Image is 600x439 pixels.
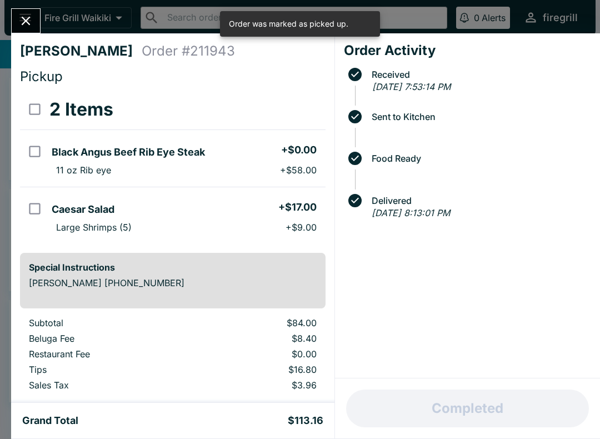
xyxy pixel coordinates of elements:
h3: 2 Items [49,98,113,121]
p: Restaurant Fee [29,348,183,360]
p: Sales Tax [29,380,183,391]
p: Beluga Fee [29,333,183,344]
div: Order was marked as picked up. [229,14,348,33]
p: $3.96 [201,380,317,391]
h4: [PERSON_NAME] [20,43,142,59]
p: $0.00 [201,348,317,360]
em: [DATE] 7:53:14 PM [372,81,451,92]
em: [DATE] 8:13:01 PM [372,207,450,218]
span: Delivered [366,196,591,206]
p: Subtotal [29,317,183,328]
p: + $58.00 [280,164,317,176]
h5: + $17.00 [278,201,317,214]
p: 11 oz Rib eye [56,164,111,176]
h5: Caesar Salad [52,203,114,216]
span: Food Ready [366,153,591,163]
table: orders table [20,89,326,244]
span: Sent to Kitchen [366,112,591,122]
p: Tips [29,364,183,375]
h4: Order Activity [344,42,591,59]
h5: $113.16 [288,414,323,427]
p: [PERSON_NAME] [PHONE_NUMBER] [29,277,317,288]
p: + $9.00 [286,222,317,233]
h5: Grand Total [22,414,78,427]
h5: Black Angus Beef Rib Eye Steak [52,146,205,159]
span: Received [366,69,591,79]
button: Close [12,9,40,33]
table: orders table [20,317,326,395]
p: $16.80 [201,364,317,375]
h4: Order # 211943 [142,43,235,59]
h6: Special Instructions [29,262,317,273]
p: $8.40 [201,333,317,344]
span: Pickup [20,68,63,84]
p: $84.00 [201,317,317,328]
h5: + $0.00 [281,143,317,157]
p: Large Shrimps (5) [56,222,132,233]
